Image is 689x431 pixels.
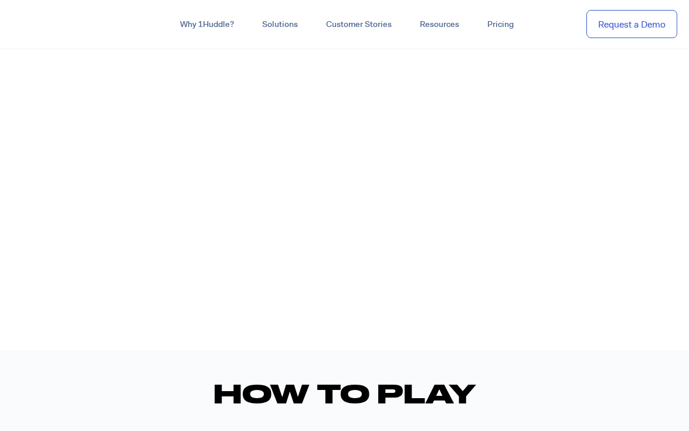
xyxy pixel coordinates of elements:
[248,14,312,35] a: Solutions
[12,13,96,35] img: ...
[586,10,677,39] a: Request a Demo
[312,14,406,35] a: Customer Stories
[166,14,248,35] a: Why 1Huddle?
[473,14,528,35] a: Pricing
[406,14,473,35] a: Resources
